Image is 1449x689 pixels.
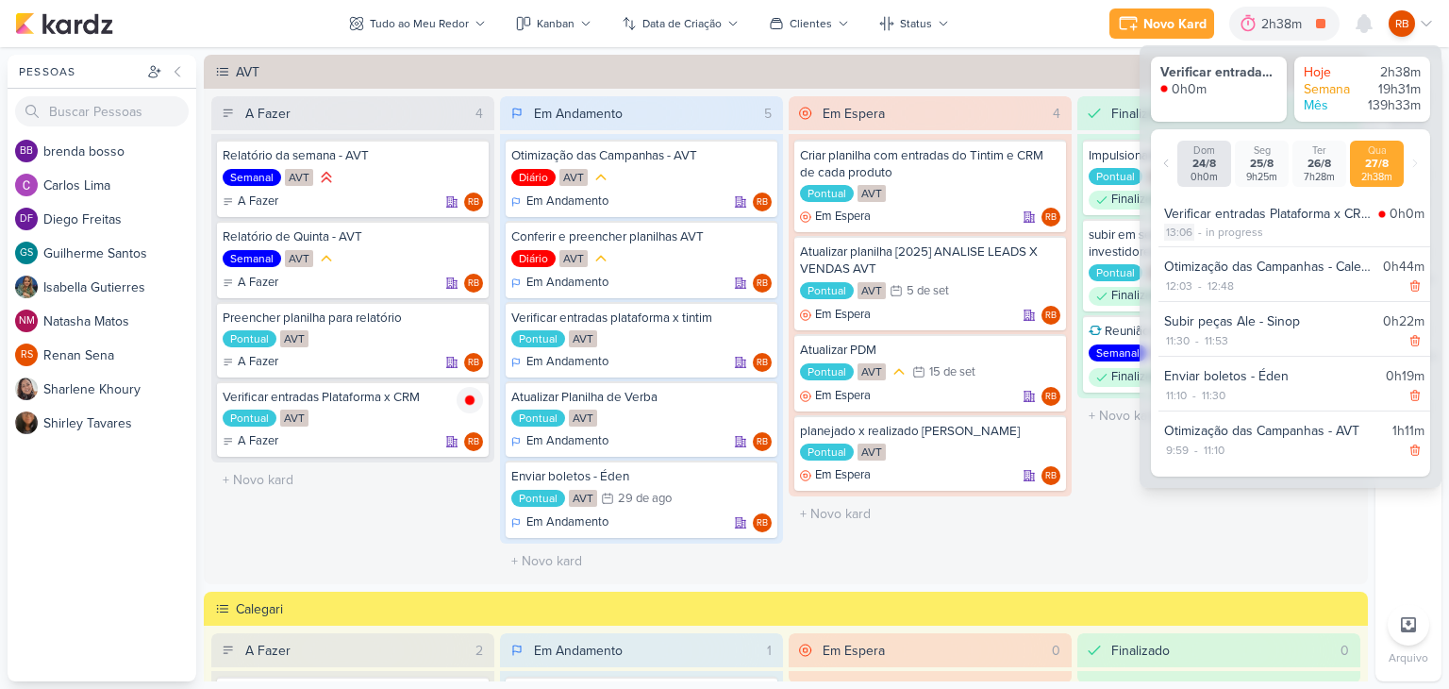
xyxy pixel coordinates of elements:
div: Pontual [800,363,854,380]
div: C a r l o s L i m a [43,176,196,195]
div: 11:30 [1164,332,1191,349]
div: Finalizado [1111,104,1170,124]
div: Em Espera [800,208,871,227]
div: Em Espera [800,306,871,325]
div: 2h38m [1364,64,1421,81]
p: RB [757,198,768,208]
p: RB [1045,213,1057,223]
div: Responsável: Rogerio Bispo [753,432,772,451]
div: Rogerio Bispo [753,513,772,532]
p: Finalizado [1111,191,1165,210]
p: DF [20,214,33,225]
div: Pontual [511,410,565,427]
div: S h i r l e y T a v a r e s [43,413,196,433]
p: RB [468,359,479,368]
div: Responsável: Rogerio Bispo [753,193,772,211]
p: GS [20,248,33,259]
div: 13:06 [1164,224,1194,241]
div: - [1191,332,1203,349]
p: RB [468,279,479,289]
div: Rogerio Bispo [464,353,483,372]
div: Em Andamento [534,641,623,661]
div: Responsável: Rogerio Bispo [753,274,772,293]
input: + Novo kard [792,500,1068,528]
div: Mês [1304,97,1360,114]
div: 27/8 [1354,157,1400,171]
p: Arquivo [1389,649,1428,666]
div: subir em search um conjunto com termos de investidores - Éden [1089,227,1349,260]
p: Em Espera [815,466,871,485]
p: A Fazer [238,432,278,451]
div: Pontual [223,410,276,427]
img: tracking [457,387,483,413]
div: 19h31m [1364,81,1421,98]
div: Responsável: Rogerio Bispo [464,274,483,293]
div: AVT [858,363,886,380]
div: Qua [1354,144,1400,157]
div: Semanal [223,169,281,186]
img: Isabella Gutierres [15,276,38,298]
div: Finalizado [1111,641,1170,661]
div: AVT [559,250,588,267]
div: 0h0m [1390,204,1424,224]
p: A Fazer [238,193,278,211]
p: RB [757,279,768,289]
div: Seg [1239,144,1285,157]
div: AVT [236,62,1362,82]
div: 1h11m [1392,421,1424,441]
div: 11:10 [1164,387,1189,404]
div: Preencher planilha para relatório [223,310,483,327]
div: Rogerio Bispo [753,193,772,211]
div: 4 [1045,104,1068,124]
div: Rogerio Bispo [1041,387,1060,406]
div: D i e g o F r e i t a s [43,210,196,229]
div: 139h33m [1364,97,1421,114]
div: - [1194,224,1206,241]
p: bb [20,146,33,157]
p: RB [1045,311,1057,321]
div: Subir peças Ale - Sinop [1164,311,1375,331]
div: 12:03 [1164,277,1194,294]
div: - [1191,442,1202,459]
div: Em Espera [823,104,885,124]
div: Otimização das Campanhas - AVT [1164,421,1385,441]
div: I s a b e l l a G u t i e r r e s [43,277,196,297]
div: R e n a n S e n a [43,345,196,365]
p: A Fazer [238,353,278,372]
div: Conferir e preencher planilhas AVT [511,228,772,245]
div: Responsável: Rogerio Bispo [753,353,772,372]
div: Rogerio Bispo [753,274,772,293]
div: Pontual [800,282,854,299]
div: Em Espera [800,466,871,485]
div: Pontual [1089,264,1142,281]
p: RB [1395,15,1409,32]
div: Responsável: Rogerio Bispo [464,432,483,451]
div: Prioridade Média [591,249,610,268]
div: S h a r l e n e K h o u r y [43,379,196,399]
div: A Fazer [245,104,291,124]
div: 1 [759,641,779,661]
div: Verificar entradas Plataforma x CRM [1164,204,1371,224]
div: A Fazer [223,193,278,211]
div: Guilherme Santos [15,242,38,264]
div: Atualizar Planilha de Verba [511,389,772,406]
div: Prioridade Alta [317,168,336,187]
div: Pontual [223,330,276,347]
div: Rogerio Bispo [1041,306,1060,325]
div: Responsável: Rogerio Bispo [1041,466,1060,485]
div: G u i l h e r m e S a n t o s [43,244,196,263]
div: Diego Freitas [15,208,38,230]
p: Em Andamento [526,274,608,293]
div: Pontual [800,444,854,461]
div: Rogerio Bispo [464,432,483,451]
div: Relatório de Quinta - AVT [223,228,483,245]
p: Em Espera [815,306,871,325]
div: 26/8 [1296,157,1342,171]
div: 2 [468,641,491,661]
div: Ter [1296,144,1342,157]
div: Dom [1181,144,1227,157]
div: Calegari [236,599,1362,619]
div: AVT [280,410,308,427]
div: Diário [511,250,556,267]
div: Em Espera [800,387,871,406]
